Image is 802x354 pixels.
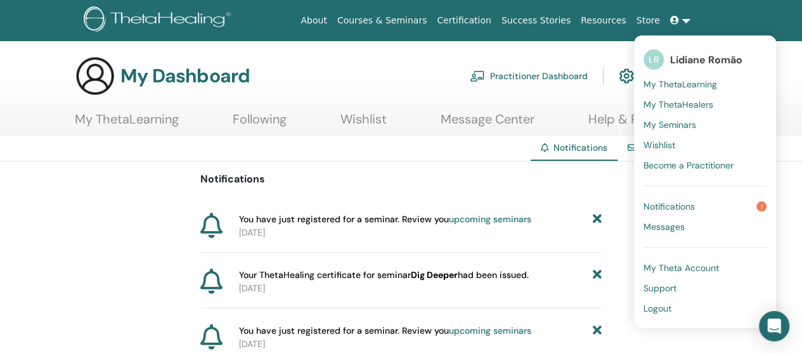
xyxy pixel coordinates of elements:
span: Support [644,282,676,294]
span: My ThetaLearning [644,79,717,90]
span: My Seminars [644,119,696,130]
a: My ThetaLearning [644,74,766,94]
h3: My Dashboard [120,65,250,87]
p: [DATE] [239,226,602,239]
p: [DATE] [239,338,602,351]
span: You have just registered for a seminar. Review you [239,213,531,226]
span: Become a Practitioner [644,160,734,171]
a: My ThetaHealers [644,94,766,115]
span: 1 [756,201,766,212]
span: You have just registered for a seminar. Review you [239,324,531,338]
span: Your ThetaHealing certificate for seminar had been issued. [239,269,529,282]
span: My Theta Account [644,262,719,274]
a: My Account [619,62,689,90]
a: Courses & Seminars [332,9,432,32]
a: Wishlist [340,111,387,136]
a: upcoming seminars [449,325,531,336]
img: chalkboard-teacher.svg [470,70,485,82]
a: Notifications1 [644,196,766,217]
a: My ThetaLearning [75,111,179,136]
a: LRLidiane Romão [644,45,766,74]
a: Store [631,9,665,32]
div: Open Intercom Messenger [759,311,789,341]
a: Message Center [441,111,534,136]
span: Wishlist [644,139,675,151]
a: Certification [432,9,496,32]
a: Following [233,111,287,136]
span: Logout [644,303,671,314]
a: Resources [576,9,631,32]
span: Notifications [553,142,607,153]
p: [DATE] [239,282,602,295]
img: logo.png [84,6,235,35]
a: Become a Practitioner [644,155,766,175]
p: Notifications [200,172,602,187]
a: Support [644,278,766,298]
span: Lidiane Romão [670,53,742,66]
a: Messages [644,217,766,237]
a: Success Stories [496,9,576,32]
span: Messages [644,221,685,232]
a: Wishlist [644,135,766,155]
a: My Theta Account [644,258,766,278]
span: My ThetaHealers [644,99,713,110]
a: My Seminars [644,115,766,135]
span: LR [644,49,664,70]
img: generic-user-icon.jpg [75,56,115,96]
a: Logout [644,298,766,319]
img: cog.svg [619,65,634,87]
a: upcoming seminars [449,213,531,225]
span: Notifications [644,201,695,212]
a: Help & Resources [588,111,690,136]
b: Dig Deeper [411,269,458,281]
a: About [295,9,332,32]
a: Practitioner Dashboard [470,62,588,90]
